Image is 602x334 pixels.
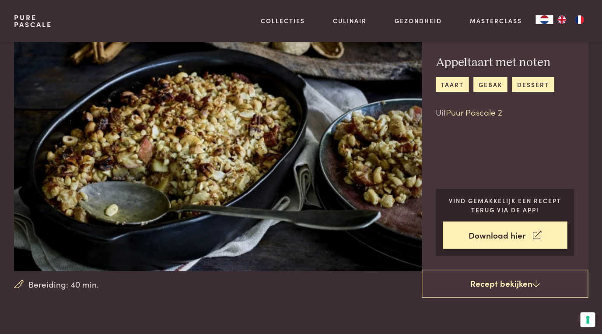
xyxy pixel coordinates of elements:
p: Uit [436,106,554,119]
a: FR [570,15,588,24]
aside: Language selected: Nederlands [535,15,588,24]
h2: Appeltaart met noten [436,55,554,70]
a: Puur Pascale 2 [446,106,502,118]
img: Appeltaart met noten [14,14,441,271]
a: Gezondheid [395,16,442,25]
a: taart [436,77,469,91]
a: PurePascale [14,14,52,28]
span: Bereiding: 40 min. [28,278,99,291]
a: EN [553,15,570,24]
a: gebak [473,77,507,91]
a: Masterclass [469,16,521,25]
ul: Language list [553,15,588,24]
a: Collecties [261,16,305,25]
a: NL [535,15,553,24]
a: Download hier [443,221,567,249]
a: Recept bekijken [422,270,588,298]
div: Language [535,15,553,24]
p: Vind gemakkelijk een recept terug via de app! [443,196,567,214]
a: Culinair [333,16,367,25]
a: dessert [512,77,554,91]
button: Uw voorkeuren voor toestemming voor trackingtechnologieën [580,312,595,327]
